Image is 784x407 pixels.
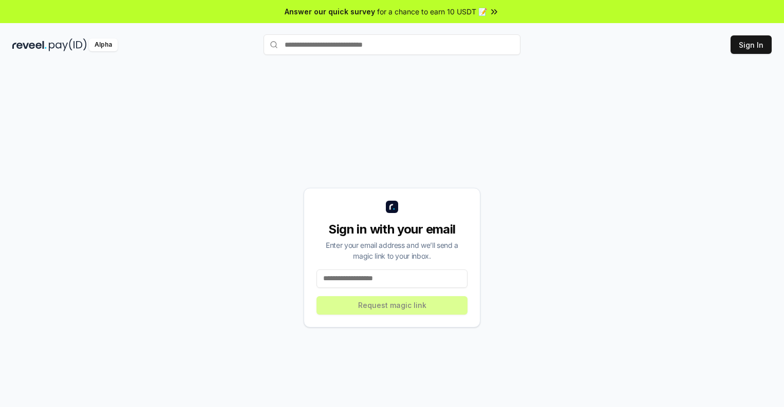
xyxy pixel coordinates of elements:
[316,221,468,238] div: Sign in with your email
[316,240,468,261] div: Enter your email address and we’ll send a magic link to your inbox.
[386,201,398,213] img: logo_small
[731,35,772,54] button: Sign In
[377,6,487,17] span: for a chance to earn 10 USDT 📝
[12,38,47,51] img: reveel_dark
[49,38,87,51] img: pay_id
[285,6,375,17] span: Answer our quick survey
[89,38,118,51] div: Alpha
